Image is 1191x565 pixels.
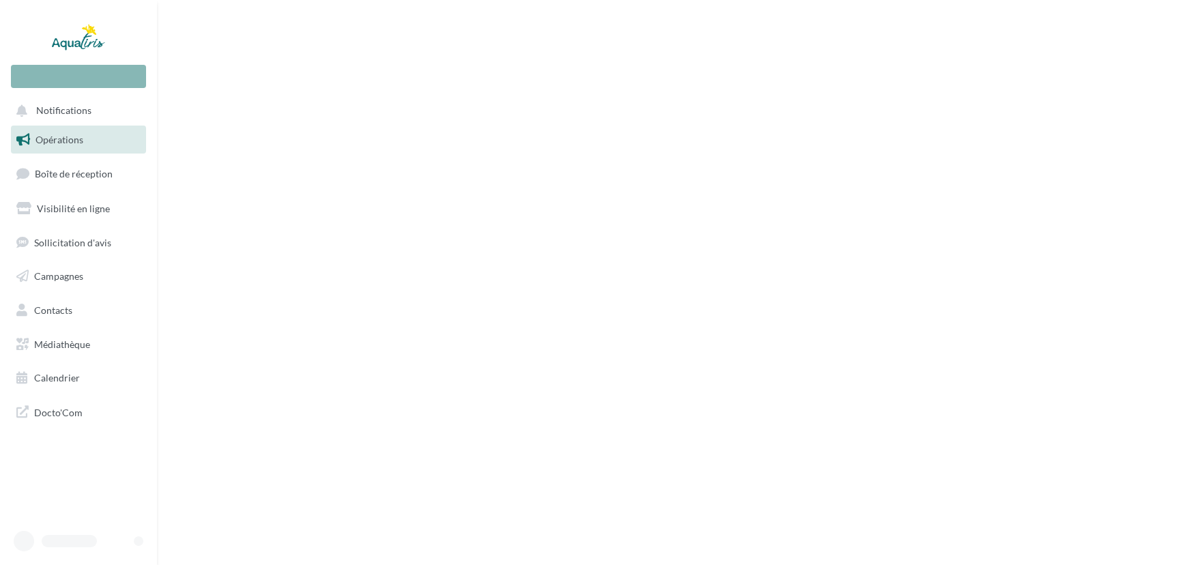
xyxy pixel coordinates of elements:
[8,159,149,188] a: Boîte de réception
[8,194,149,223] a: Visibilité en ligne
[8,262,149,291] a: Campagnes
[36,105,91,117] span: Notifications
[8,229,149,257] a: Sollicitation d'avis
[34,338,90,350] span: Médiathèque
[34,403,83,421] span: Docto'Com
[34,304,72,316] span: Contacts
[34,236,111,248] span: Sollicitation d'avis
[11,65,146,88] div: Nouvelle campagne
[8,126,149,154] a: Opérations
[8,398,149,426] a: Docto'Com
[34,270,83,282] span: Campagnes
[8,296,149,325] a: Contacts
[34,372,80,383] span: Calendrier
[37,203,110,214] span: Visibilité en ligne
[8,364,149,392] a: Calendrier
[35,134,83,145] span: Opérations
[8,330,149,359] a: Médiathèque
[35,168,113,179] span: Boîte de réception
